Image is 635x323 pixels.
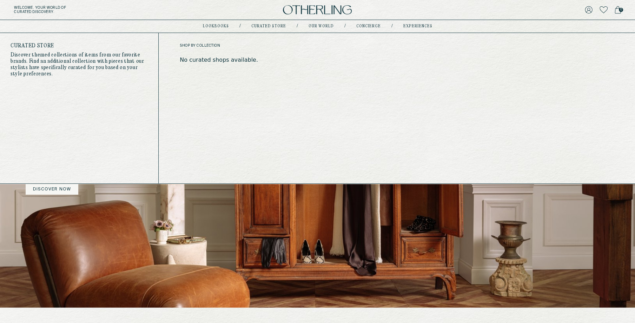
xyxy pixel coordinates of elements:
[239,23,241,29] div: /
[251,25,286,28] a: Curated store
[11,43,148,48] h4: Curated store
[615,5,621,15] a: 0
[391,23,393,29] div: /
[26,184,78,195] a: DISCOVER NOW
[344,23,346,29] div: /
[180,43,328,48] span: shop by collection
[619,8,623,12] span: 0
[283,5,352,15] img: logo
[403,25,432,28] a: experiences
[309,25,334,28] a: Our world
[297,23,298,29] div: /
[11,52,148,77] p: Discover themed collections of items from our favorite brands. Find an additional collection with...
[180,56,328,64] li: No curated shops available.
[356,25,381,28] a: concierge
[203,25,229,28] a: lookbooks
[14,6,196,14] h5: Welcome . Your world of curated discovery.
